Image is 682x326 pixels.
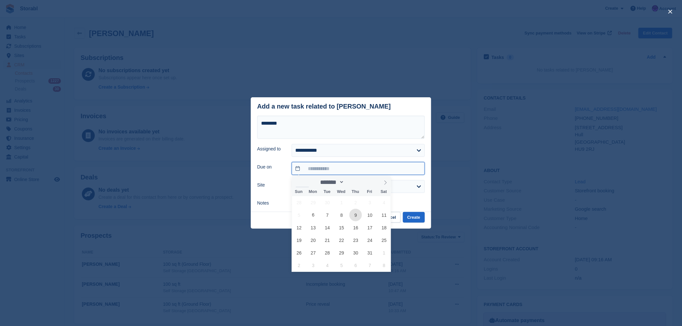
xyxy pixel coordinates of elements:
span: September 30, 2025 [321,196,334,209]
span: November 4, 2025 [321,259,334,272]
span: September 28, 2025 [293,196,305,209]
select: Month [318,179,344,186]
span: Thu [348,190,363,194]
span: October 22, 2025 [335,234,348,246]
label: Assigned to [257,146,284,152]
span: October 14, 2025 [321,221,334,234]
span: October 3, 2025 [364,196,376,209]
span: October 18, 2025 [378,221,390,234]
span: October 23, 2025 [349,234,362,246]
span: November 8, 2025 [378,259,390,272]
span: October 9, 2025 [349,209,362,221]
span: October 1, 2025 [335,196,348,209]
span: October 15, 2025 [335,221,348,234]
span: October 11, 2025 [378,209,390,221]
span: October 25, 2025 [378,234,390,246]
span: Mon [306,190,320,194]
span: October 24, 2025 [364,234,376,246]
label: Notes [257,200,284,206]
span: October 8, 2025 [335,209,348,221]
div: Add a new task related to [PERSON_NAME] [257,103,391,110]
span: October 7, 2025 [321,209,334,221]
button: Create [403,212,425,223]
span: Sat [377,190,391,194]
span: October 30, 2025 [349,246,362,259]
span: November 5, 2025 [335,259,348,272]
button: close [665,6,676,17]
span: October 29, 2025 [335,246,348,259]
span: November 1, 2025 [378,246,390,259]
span: October 21, 2025 [321,234,334,246]
span: September 29, 2025 [307,196,319,209]
span: November 7, 2025 [364,259,376,272]
label: Site [257,182,284,188]
span: October 16, 2025 [349,221,362,234]
span: October 27, 2025 [307,246,319,259]
span: October 12, 2025 [293,221,305,234]
span: Sun [292,190,306,194]
label: Due on [257,164,284,170]
span: October 4, 2025 [378,196,390,209]
span: October 13, 2025 [307,221,319,234]
span: October 5, 2025 [293,209,305,221]
span: October 10, 2025 [364,209,376,221]
span: October 31, 2025 [364,246,376,259]
input: Year [344,179,365,186]
span: October 19, 2025 [293,234,305,246]
span: November 6, 2025 [349,259,362,272]
span: Fri [363,190,377,194]
span: October 17, 2025 [364,221,376,234]
span: Wed [334,190,348,194]
span: October 28, 2025 [321,246,334,259]
span: October 2, 2025 [349,196,362,209]
span: November 2, 2025 [293,259,305,272]
span: October 6, 2025 [307,209,319,221]
span: November 3, 2025 [307,259,319,272]
span: October 20, 2025 [307,234,319,246]
span: October 26, 2025 [293,246,305,259]
span: Tue [320,190,334,194]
